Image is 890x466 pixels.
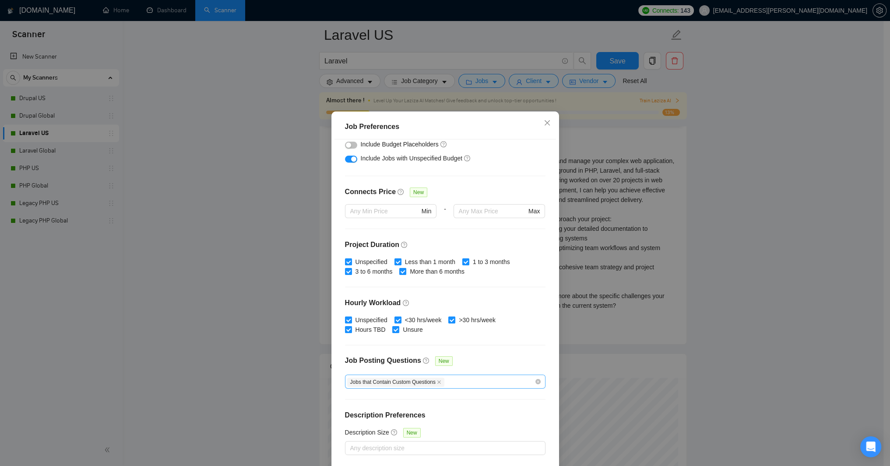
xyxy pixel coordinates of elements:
span: Include Budget Placeholders [361,141,439,148]
h4: Connects Price [345,187,396,197]
span: close [437,380,441,384]
span: question-circle [391,429,398,436]
span: Unsure [399,325,426,334]
span: New [435,356,453,366]
span: question-circle [403,299,410,306]
span: Max [528,206,540,216]
span: 3 to 6 months [352,267,396,276]
span: 1 to 3 months [469,257,514,267]
span: question-circle [440,141,447,148]
div: Job Preferences [345,122,545,132]
span: Hours TBD [352,325,389,334]
span: <30 hrs/week [401,315,445,325]
span: question-circle [423,357,430,364]
input: Any Max Price [459,206,527,216]
h4: Description Preferences [345,410,545,421]
span: question-circle [401,241,408,248]
span: New [403,428,421,438]
button: Close [535,111,559,135]
span: question-circle [464,155,471,162]
span: >30 hrs/week [455,315,499,325]
span: close-circle [535,379,541,384]
span: New [410,188,427,197]
div: Open Intercom Messenger [860,436,881,457]
h5: Description Size [345,428,389,437]
span: Jobs that Contain Custom Questions [347,378,444,387]
div: - [436,204,453,229]
h4: Hourly Workload [345,298,545,308]
h4: Job Posting Questions [345,355,421,366]
span: close [544,119,551,126]
span: Min [422,206,432,216]
span: Include Jobs with Unspecified Budget [361,155,463,162]
span: Less than 1 month [401,257,459,267]
input: Any Min Price [350,206,420,216]
span: Unspecified [352,315,391,325]
span: More than 6 months [406,267,468,276]
span: Unspecified [352,257,391,267]
h4: Project Duration [345,240,545,250]
span: question-circle [398,188,405,195]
